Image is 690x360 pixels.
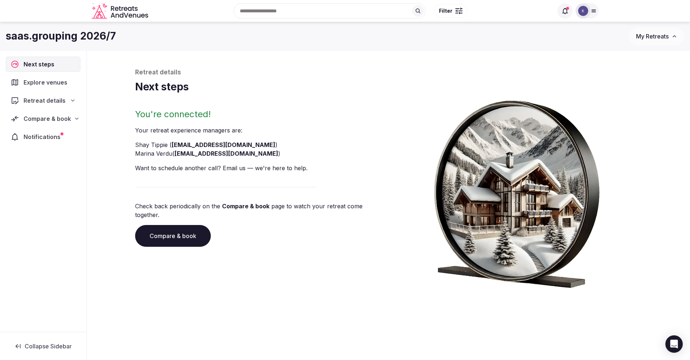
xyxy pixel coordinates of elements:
span: Collapse Sidebar [25,343,72,350]
li: Shay Tippie ( ) [135,140,386,149]
img: karen-7105 [578,6,588,16]
a: [EMAIL_ADDRESS][DOMAIN_NAME] [172,141,275,148]
li: Marina Verdu ( ) [135,149,386,158]
span: Explore venues [24,78,70,87]
img: Winter chalet retreat in picture frame [421,94,613,288]
a: Visit the homepage [92,3,150,19]
h1: Next steps [135,80,642,94]
span: Filter [439,7,452,15]
button: Filter [434,4,467,18]
p: Want to schedule another call? Email us — we're here to help. [135,164,386,172]
h2: You're connected! [135,109,386,120]
h1: saas.grouping 2026/7 [6,29,116,43]
span: Next steps [24,60,57,69]
a: Compare & book [222,202,269,210]
a: [EMAIL_ADDRESS][DOMAIN_NAME] [175,150,278,157]
div: Open Intercom Messenger [665,335,683,353]
a: Explore venues [6,75,80,90]
p: Your retreat experience manager s are : [135,126,386,135]
span: Retreat details [24,96,66,105]
a: Next steps [6,57,80,72]
span: Compare & book [24,114,71,123]
p: Retreat details [135,68,642,77]
a: Notifications [6,129,80,144]
button: Collapse Sidebar [6,338,80,354]
p: Check back periodically on the page to watch your retreat come together. [135,202,386,219]
button: My Retreats [629,27,684,45]
a: Compare & book [135,225,211,247]
span: My Retreats [636,33,669,40]
span: Notifications [24,132,63,141]
svg: Retreats and Venues company logo [92,3,150,19]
